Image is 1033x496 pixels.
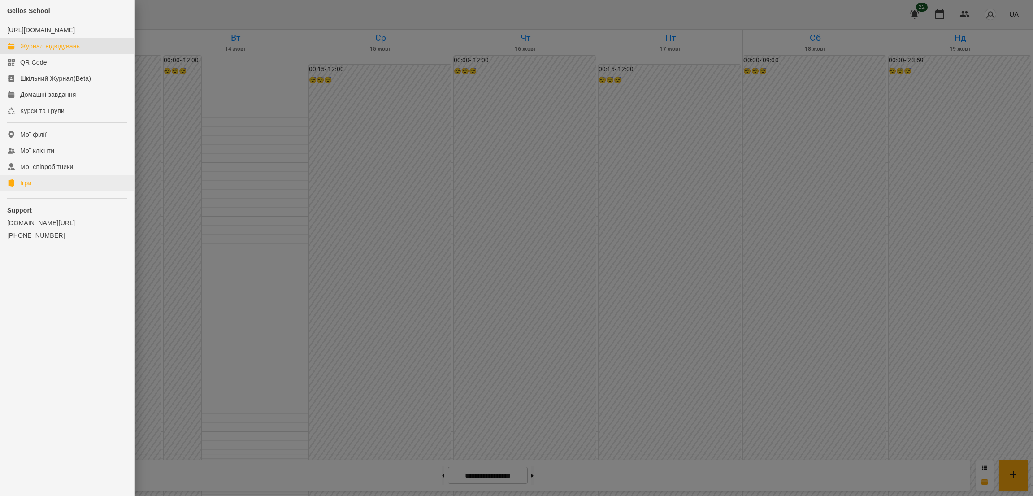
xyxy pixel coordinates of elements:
div: Курси та Групи [20,106,65,115]
div: Мої співробітники [20,162,74,171]
a: [URL][DOMAIN_NAME] [7,26,75,34]
div: Шкільний Журнал(Beta) [20,74,91,83]
div: Мої клієнти [20,146,54,155]
div: Домашні завдання [20,90,76,99]
div: Ігри [20,178,31,187]
span: Gelios School [7,7,50,14]
p: Support [7,206,127,215]
div: Мої філії [20,130,47,139]
div: Журнал відвідувань [20,42,80,51]
a: [PHONE_NUMBER] [7,231,127,240]
div: QR Code [20,58,47,67]
a: [DOMAIN_NAME][URL] [7,218,127,227]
